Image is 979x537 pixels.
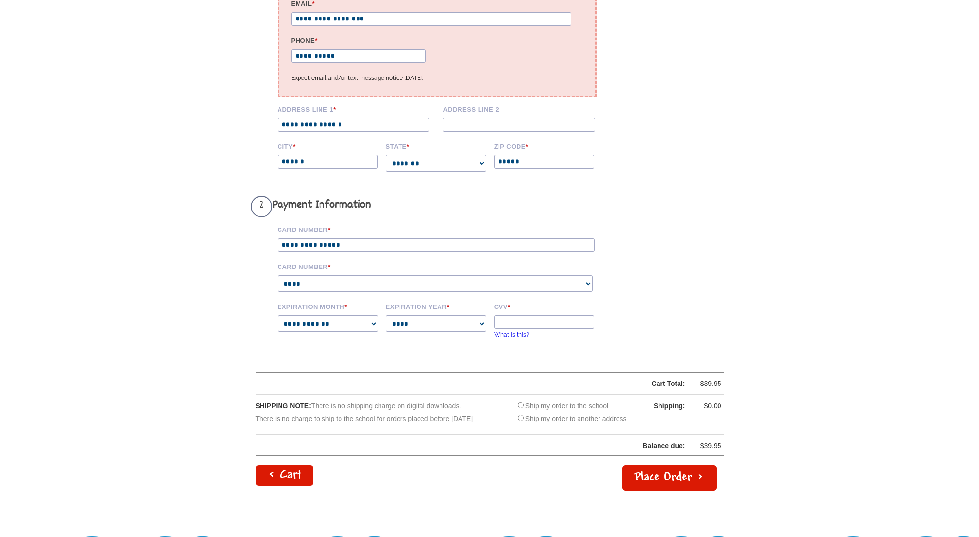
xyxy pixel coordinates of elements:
[692,440,721,452] div: $39.95
[256,402,311,410] span: SHIPPING NOTE:
[251,196,272,217] span: 2
[443,104,602,113] label: Address Line 2
[386,141,487,150] label: State
[494,302,596,310] label: CVV
[278,262,609,270] label: Card Number
[256,465,313,486] a: < Cart
[291,36,431,44] label: Phone
[256,440,685,452] div: Balance due:
[515,400,627,424] div: Ship my order to the school Ship my order to another address
[692,378,721,390] div: $39.95
[251,196,609,217] h3: Payment Information
[637,400,685,412] div: Shipping:
[494,331,529,338] a: What is this?
[278,225,609,233] label: Card Number
[622,465,717,491] button: Place Order >
[278,302,379,310] label: Expiration Month
[280,378,685,390] div: Cart Total:
[494,141,596,150] label: Zip code
[291,73,583,83] p: Expect email and/or text message notice [DATE].
[278,104,437,113] label: Address Line 1
[256,400,479,424] div: There is no shipping charge on digital downloads. There is no charge to ship to the school for or...
[692,400,721,412] div: $0.00
[386,302,487,310] label: Expiration Year
[278,141,379,150] label: City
